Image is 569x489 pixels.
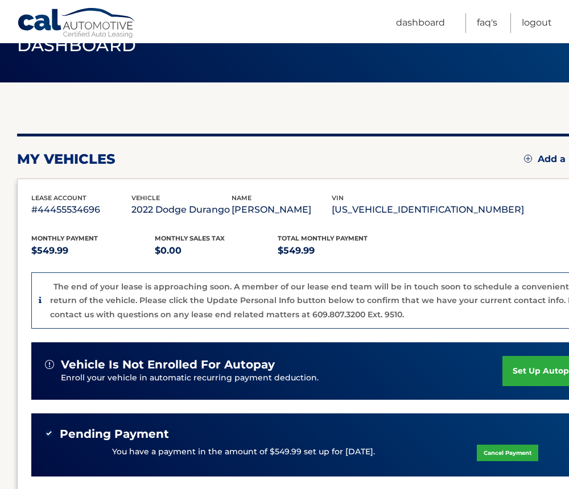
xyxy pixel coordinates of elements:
[232,202,332,218] p: [PERSON_NAME]
[155,243,278,259] p: $0.00
[232,194,251,202] span: name
[332,194,344,202] span: vin
[131,202,232,218] p: 2022 Dodge Durango
[477,445,538,461] a: Cancel Payment
[61,358,275,372] span: vehicle is not enrolled for autopay
[131,194,160,202] span: vehicle
[112,446,375,458] p: You have a payment in the amount of $549.99 set up for [DATE].
[45,429,53,437] img: check-green.svg
[278,243,401,259] p: $549.99
[278,234,368,242] span: Total Monthly Payment
[31,234,98,242] span: Monthly Payment
[332,202,524,218] p: [US_VEHICLE_IDENTIFICATION_NUMBER]
[17,151,116,168] h2: my vehicles
[31,202,131,218] p: #44455534696
[155,234,225,242] span: Monthly sales Tax
[17,7,137,40] a: Cal Automotive
[522,13,552,33] a: Logout
[17,35,137,56] span: Dashboard
[45,360,54,369] img: alert-white.svg
[396,13,445,33] a: Dashboard
[61,372,502,384] p: Enroll your vehicle in automatic recurring payment deduction.
[477,13,497,33] a: FAQ's
[31,194,86,202] span: lease account
[524,155,532,163] img: add.svg
[31,243,155,259] p: $549.99
[60,427,169,441] span: Pending Payment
